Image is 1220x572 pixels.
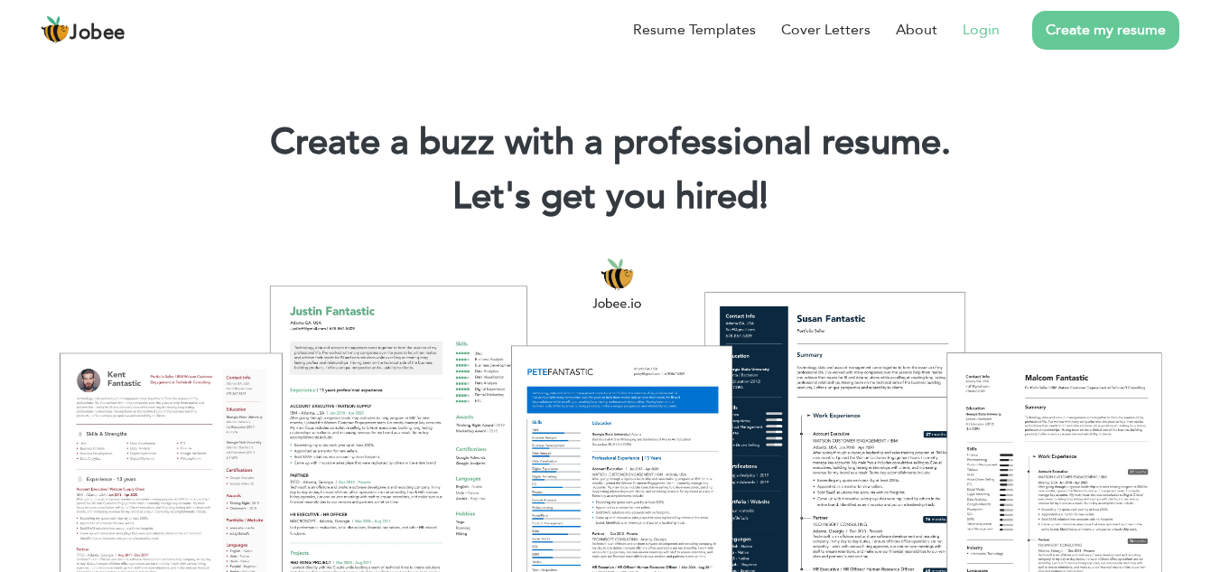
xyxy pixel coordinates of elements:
[1032,11,1179,50] a: Create my resume
[896,19,937,41] a: About
[41,15,70,44] img: jobee.io
[27,119,1193,166] h1: Create a buzz with a professional resume.
[27,173,1193,220] h2: Let's
[541,172,768,221] span: get you hired!
[633,19,756,41] a: Resume Templates
[781,19,871,41] a: Cover Letters
[70,23,126,43] span: Jobee
[759,172,768,221] span: |
[41,15,126,44] a: Jobee
[963,19,1000,41] a: Login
